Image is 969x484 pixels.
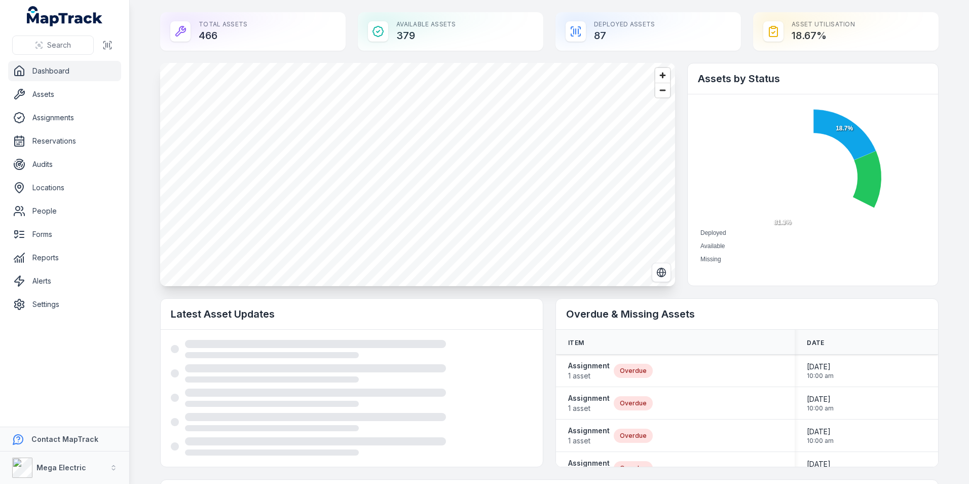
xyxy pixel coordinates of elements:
a: Alerts [8,271,121,291]
button: Zoom in [655,68,670,83]
span: Search [47,40,71,50]
strong: Assignment [568,361,610,371]
strong: Mega Electric [36,463,86,472]
span: Item [568,339,584,347]
strong: Assignment [568,458,610,468]
a: Reports [8,248,121,268]
span: 1 asset [568,403,610,413]
h2: Assets by Status [698,72,928,86]
a: Audits [8,154,121,175]
a: Reservations [8,131,121,151]
button: Switch to Satellite View [652,263,671,282]
a: Assignments [8,108,121,128]
span: 1 asset [568,436,610,446]
a: Settings [8,294,121,315]
a: People [8,201,121,221]
time: 30/01/2025, 10:00:00 am [807,459,834,477]
span: [DATE] [807,459,834,469]
a: Assets [8,84,121,105]
a: Assignment1 asset [568,393,610,413]
a: MapTrack [27,6,103,26]
time: 30/01/2025, 10:00:00 am [807,394,834,412]
span: 10:00 am [807,372,834,380]
span: [DATE] [807,427,834,437]
strong: Assignment [568,426,610,436]
div: Overdue [614,364,653,378]
a: Assignment [568,458,610,478]
strong: Assignment [568,393,610,403]
a: Assignment1 asset [568,361,610,381]
time: 30/01/2025, 10:00:00 am [807,427,834,445]
a: Assignment1 asset [568,426,610,446]
span: 10:00 am [807,437,834,445]
canvas: Map [160,63,675,286]
span: Deployed [700,229,726,236]
div: Overdue [614,429,653,443]
span: [DATE] [807,362,834,372]
button: Zoom out [655,83,670,97]
span: Date [807,339,824,347]
span: [DATE] [807,394,834,404]
span: Available [700,243,725,250]
div: Overdue [614,461,653,475]
button: Search [12,36,94,55]
a: Forms [8,224,121,245]
div: Overdue [614,396,653,410]
span: Missing [700,256,721,263]
strong: Contact MapTrack [31,435,98,443]
span: 10:00 am [807,404,834,412]
span: 1 asset [568,371,610,381]
h2: Overdue & Missing Assets [566,307,928,321]
h2: Latest Asset Updates [171,307,533,321]
a: Locations [8,178,121,198]
a: Dashboard [8,61,121,81]
time: 30/04/2025, 10:00:00 am [807,362,834,380]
